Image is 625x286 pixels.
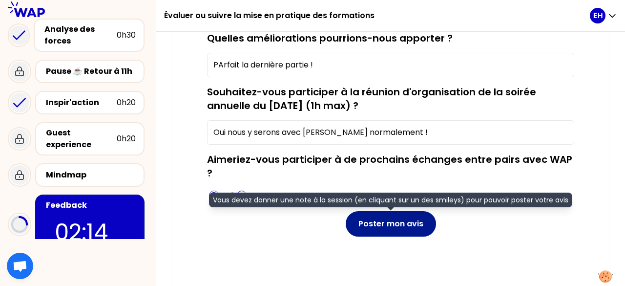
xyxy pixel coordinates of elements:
[207,85,536,112] label: Souhaitez-vous participer à la réunion d'organisation de la soirée annuelle du [DATE] (1h max) ?
[46,169,136,181] div: Mindmap
[46,199,136,211] div: Feedback
[590,8,617,23] button: EH
[7,253,33,279] div: Ouvrir le chat
[117,29,136,41] div: 0h30
[249,190,264,201] p: Non
[55,215,125,249] p: 02:14
[593,11,603,21] p: EH
[117,97,136,109] div: 0h20
[207,153,572,180] label: Aimeriez-vous participer à de prochains échanges entre pairs avec WAP ?
[209,193,572,207] span: Vous devez donner une note à la session (en cliquant sur un des smileys) pour pouvoir poster votr...
[346,211,436,237] button: Poster mon avis
[117,133,136,145] div: 0h20
[46,97,117,109] div: Inspir'action
[221,190,233,201] p: Oui
[46,127,117,151] div: Guest experience
[44,23,117,47] div: Analyse des forces
[207,31,453,45] label: Quelles améliorations pourrions-nous apporter ?
[46,66,136,77] div: Pause ☕️ Retour à 11h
